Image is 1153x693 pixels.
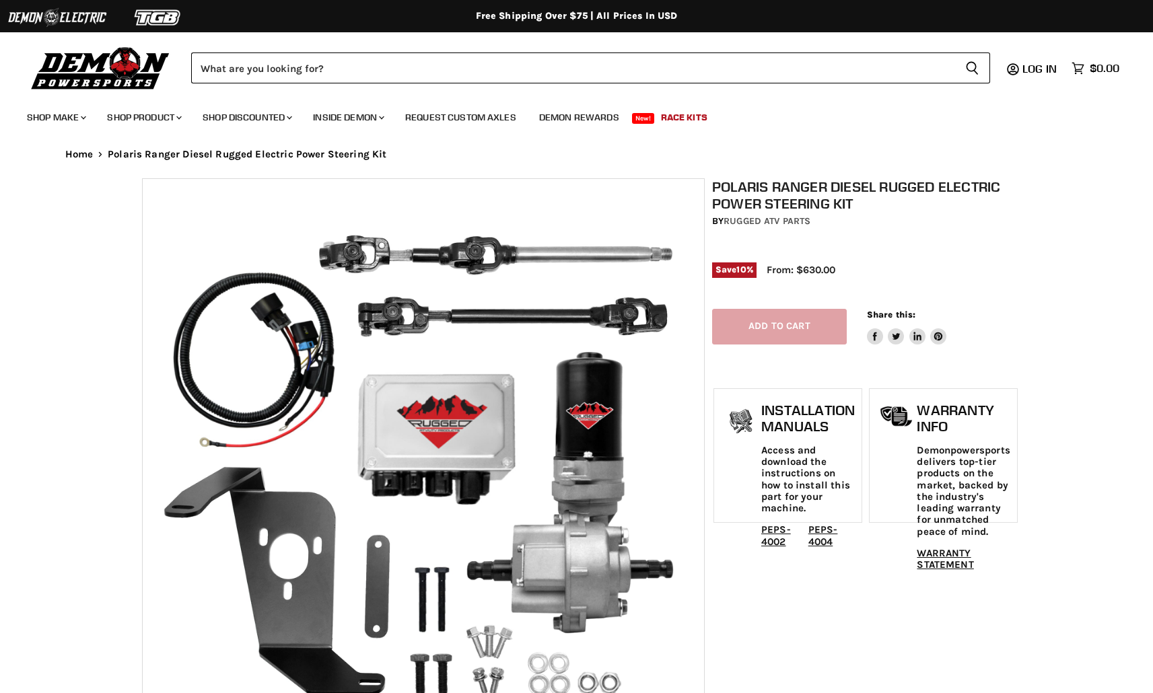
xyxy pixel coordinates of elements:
img: TGB Logo 2 [108,5,209,30]
span: New! [632,113,655,124]
aside: Share this: [867,309,947,344]
h1: Warranty Info [917,402,1010,434]
button: Search [954,52,990,83]
a: Demon Rewards [529,104,629,131]
img: Demon Electric Logo 2 [7,5,108,30]
span: Share this: [867,309,915,320]
a: WARRANTY STATEMENT [917,547,973,571]
a: Rugged ATV Parts [724,215,810,227]
a: Inside Demon [303,104,392,131]
p: Demonpowersports delivers top-tier products on the market, backed by the industry's leading warra... [917,445,1010,538]
a: Home [65,149,94,160]
a: Shop Discounted [193,104,300,131]
img: warranty-icon.png [880,406,913,427]
a: Shop Make [17,104,94,131]
div: Free Shipping Over $75 | All Prices In USD [38,10,1115,22]
img: install_manual-icon.png [724,406,758,439]
span: Log in [1022,62,1057,75]
ul: Main menu [17,98,1116,131]
nav: Breadcrumbs [38,149,1115,160]
a: Log in [1016,63,1065,75]
span: From: $630.00 [767,264,835,276]
a: Race Kits [651,104,718,131]
img: Demon Powersports [27,44,174,92]
form: Product [191,52,990,83]
h1: Polaris Ranger Diesel Rugged Electric Power Steering Kit [712,178,1019,212]
a: PEPS-4004 [808,523,838,547]
h1: Installation Manuals [761,402,855,434]
span: $0.00 [1090,62,1119,75]
span: Save % [712,262,757,277]
p: Access and download the instructions on how to install this part for your machine. [761,445,855,515]
a: PEPS-4002 [761,523,791,547]
span: Polaris Ranger Diesel Rugged Electric Power Steering Kit [108,149,386,160]
a: Shop Product [97,104,190,131]
a: Request Custom Axles [395,104,526,131]
input: Search [191,52,954,83]
span: 10 [736,264,746,275]
a: $0.00 [1065,59,1126,78]
div: by [712,214,1019,229]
